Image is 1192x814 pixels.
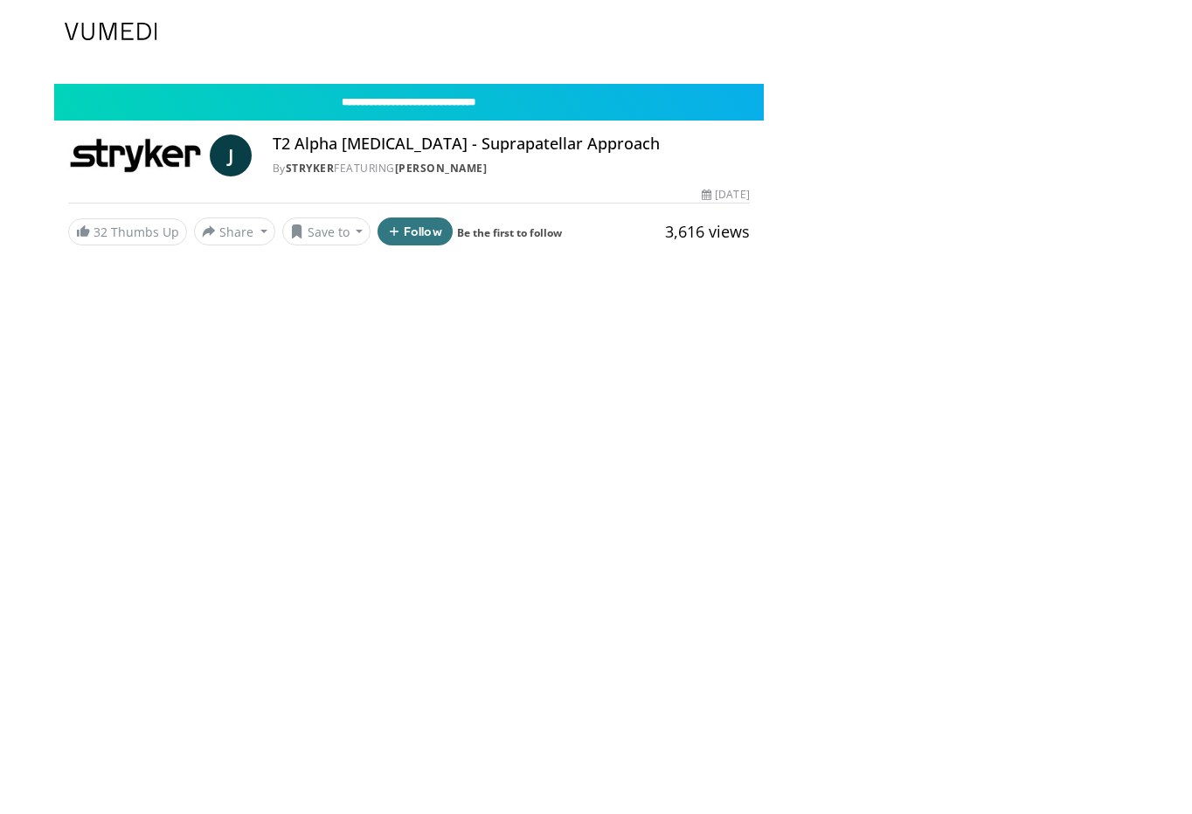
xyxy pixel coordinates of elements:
[286,161,335,176] a: Stryker
[94,224,107,240] span: 32
[68,218,187,245] a: 32 Thumbs Up
[457,225,562,240] a: Be the first to follow
[395,161,488,176] a: [PERSON_NAME]
[282,217,371,245] button: Save to
[378,217,453,245] button: Follow
[702,187,749,203] div: [DATE]
[273,161,750,176] div: By FEATURING
[665,221,750,242] span: 3,616 views
[210,135,252,176] a: J
[194,217,275,245] button: Share
[65,23,157,40] img: VuMedi Logo
[273,135,750,154] h4: T2 Alpha [MEDICAL_DATA] - Suprapatellar Approach
[68,135,203,176] img: Stryker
